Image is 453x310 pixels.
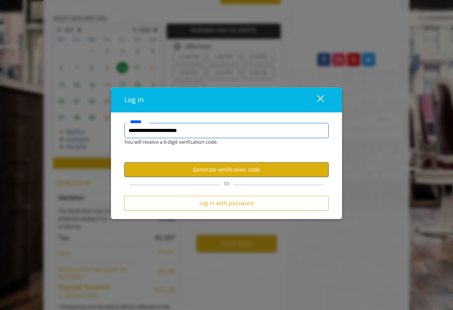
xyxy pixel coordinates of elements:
[124,95,144,104] span: Log in
[124,196,329,211] button: Log in with password
[220,180,233,187] span: Or
[119,138,323,146] div: You will receive a 6-digit verification code.
[308,94,323,106] div: close dialog
[303,92,329,108] button: close dialog
[124,162,329,177] button: Generate verification code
